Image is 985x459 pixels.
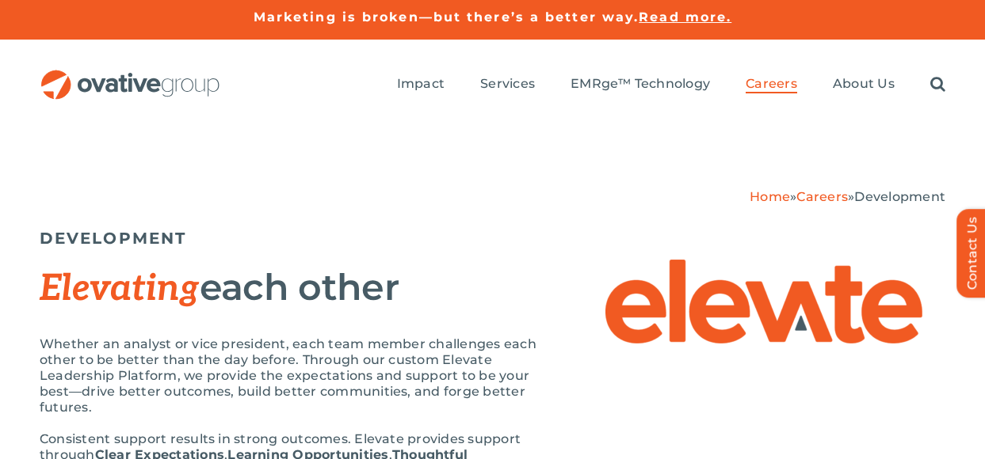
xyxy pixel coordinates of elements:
span: Impact [397,76,445,92]
span: About Us [833,76,895,92]
a: Search [930,76,945,93]
a: Marketing is broken—but there’s a better way. [254,9,639,25]
a: Careers [746,76,797,93]
a: Read more. [639,9,731,25]
a: About Us [833,76,895,93]
a: Careers [796,189,848,204]
img: Elevate – Elevate Logo [605,260,922,343]
span: Elevating [40,267,200,311]
p: Whether an analyst or vice president, each team member challenges each other to be better than th... [40,336,552,415]
span: EMRge™ Technology [571,76,710,92]
span: Services [480,76,535,92]
a: EMRge™ Technology [571,76,710,93]
h2: each other [40,267,552,309]
a: Home [750,189,790,204]
span: » » [750,189,945,204]
nav: Menu [397,59,945,110]
a: Impact [397,76,445,93]
span: Careers [746,76,797,92]
a: Services [480,76,535,93]
a: OG_Full_horizontal_RGB [40,68,221,83]
h5: DEVELOPMENT [40,229,945,248]
span: Development [854,189,945,204]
